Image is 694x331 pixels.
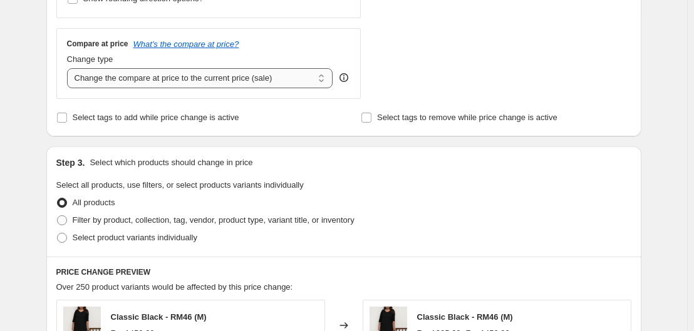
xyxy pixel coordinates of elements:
div: help [338,71,350,84]
h6: PRICE CHANGE PREVIEW [56,267,631,277]
span: Filter by product, collection, tag, vendor, product type, variant title, or inventory [73,215,355,225]
button: What's the compare at price? [133,39,239,49]
span: Select tags to add while price change is active [73,113,239,122]
h2: Step 3. [56,156,85,169]
span: Classic Black - RM46 (M) [417,312,513,322]
span: Select all products, use filters, or select products variants individually [56,180,304,190]
span: Change type [67,54,113,64]
span: Over 250 product variants would be affected by this price change: [56,282,293,292]
span: All products [73,198,115,207]
h3: Compare at price [67,39,128,49]
span: Select tags to remove while price change is active [377,113,557,122]
span: Classic Black - RM46 (M) [111,312,207,322]
p: Select which products should change in price [90,156,252,169]
span: Select product variants individually [73,233,197,242]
